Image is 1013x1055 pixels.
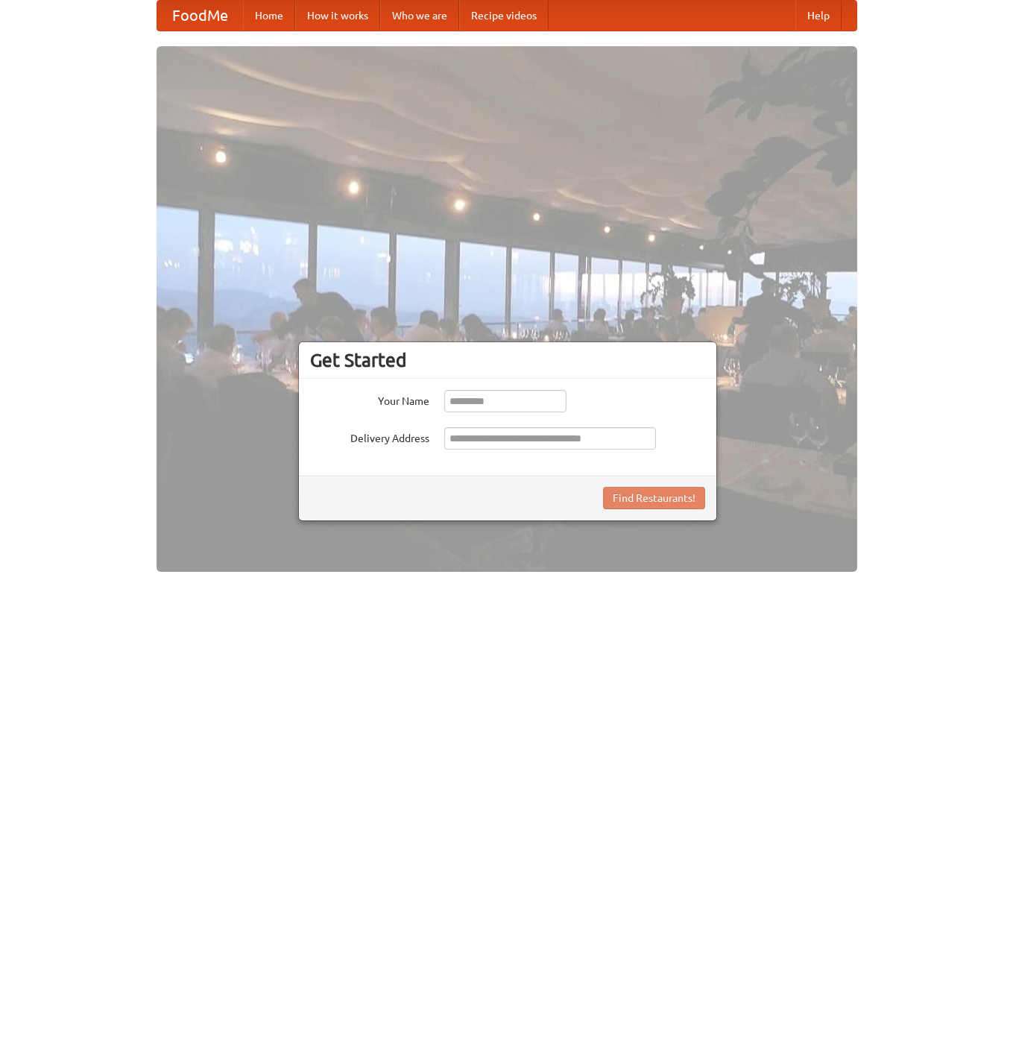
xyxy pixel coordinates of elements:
[459,1,549,31] a: Recipe videos
[310,390,429,409] label: Your Name
[243,1,295,31] a: Home
[310,349,705,371] h3: Get Started
[157,1,243,31] a: FoodMe
[795,1,842,31] a: Help
[380,1,459,31] a: Who we are
[295,1,380,31] a: How it works
[310,427,429,446] label: Delivery Address
[603,487,705,509] button: Find Restaurants!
